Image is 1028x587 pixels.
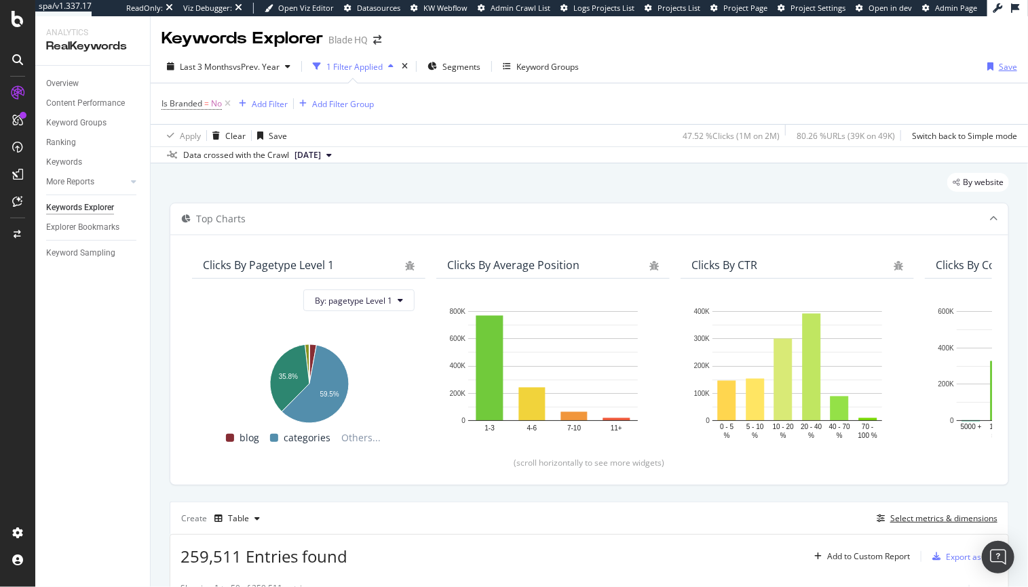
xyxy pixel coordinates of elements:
[315,295,392,306] span: By: pagetype Level 1
[516,61,579,73] div: Keyword Groups
[791,3,845,13] span: Project Settings
[808,432,814,439] text: %
[294,96,374,112] button: Add Filter Group
[269,130,287,142] div: Save
[890,512,997,524] div: Select metrics & dimensions
[856,3,912,14] a: Open in dev
[46,201,114,215] div: Keywords Explorer
[181,508,265,529] div: Create
[204,98,209,109] span: =
[278,3,334,13] span: Open Viz Editor
[46,77,140,91] a: Overview
[320,390,339,398] text: 59.5%
[46,246,115,260] div: Keyword Sampling
[694,308,710,315] text: 400K
[180,130,201,142] div: Apply
[183,3,232,14] div: Viz Debugger:
[497,56,584,77] button: Keyword Groups
[724,432,730,439] text: %
[228,514,249,523] div: Table
[871,510,997,527] button: Select metrics & dimensions
[46,136,140,150] a: Ranking
[46,220,140,235] a: Explorer Bookmarks
[46,27,139,39] div: Analytics
[161,125,201,146] button: Apply
[827,552,910,561] div: Add to Custom Report
[573,3,634,13] span: Logs Projects List
[837,432,843,439] text: %
[710,3,767,14] a: Project Page
[252,125,287,146] button: Save
[284,430,330,446] span: categories
[344,3,400,14] a: Datasources
[982,541,1014,573] div: Open Intercom Messenger
[694,363,710,370] text: 200K
[694,390,710,397] text: 100K
[307,56,399,77] button: 1 Filter Applied
[46,155,140,169] a: Keywords
[126,3,163,14] div: ReadOnly:
[691,304,903,441] svg: A chart.
[46,201,140,215] a: Keywords Explorer
[461,417,465,424] text: 0
[778,3,845,14] a: Project Settings
[240,430,259,446] span: blog
[161,98,202,109] span: Is Branded
[773,423,795,430] text: 10 - 20
[990,423,1009,430] text: 1000 -
[450,308,466,315] text: 800K
[450,336,466,343] text: 600K
[46,96,140,110] a: Content Performance
[946,551,998,563] div: Export as CSV
[694,336,710,343] text: 300K
[862,423,873,430] text: 70 -
[180,545,347,567] span: 259,511 Entries found
[922,3,977,14] a: Admin Page
[196,212,246,226] div: Top Charts
[611,425,622,432] text: 11+
[950,417,954,424] text: 0
[294,149,321,161] span: 2025 Sep. 4th
[938,308,955,315] text: 600K
[858,432,877,439] text: 100 %
[723,3,767,13] span: Project Page
[405,261,415,270] div: bug
[423,3,468,13] span: KW Webflow
[252,98,288,110] div: Add Filter
[46,246,140,260] a: Keyword Sampling
[491,3,550,13] span: Admin Crawl List
[894,261,903,270] div: bug
[279,373,298,380] text: 35.8%
[46,175,127,189] a: More Reports
[961,423,982,430] text: 5000 +
[706,417,710,424] text: 0
[46,136,76,150] div: Ranking
[447,304,659,441] svg: A chart.
[938,381,955,388] text: 200K
[411,3,468,14] a: KW Webflow
[746,423,764,430] text: 5 - 10
[938,344,955,352] text: 400K
[211,94,222,113] span: No
[927,546,998,567] button: Export as CSV
[780,432,786,439] text: %
[801,423,822,430] text: 20 - 40
[46,155,82,169] div: Keywords
[46,116,140,130] a: Keyword Groups
[912,130,1017,142] div: Switch back to Simple mode
[46,96,125,110] div: Content Performance
[46,39,139,54] div: RealKeywords
[312,98,374,110] div: Add Filter Group
[326,61,383,73] div: 1 Filter Applied
[203,337,415,425] svg: A chart.
[450,363,466,370] text: 400K
[829,423,851,430] text: 40 - 70
[447,258,579,272] div: Clicks By Average Position
[336,430,386,446] span: Others...
[645,3,700,14] a: Projects List
[720,423,734,430] text: 0 - 5
[527,425,537,432] text: 4-6
[46,116,107,130] div: Keyword Groups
